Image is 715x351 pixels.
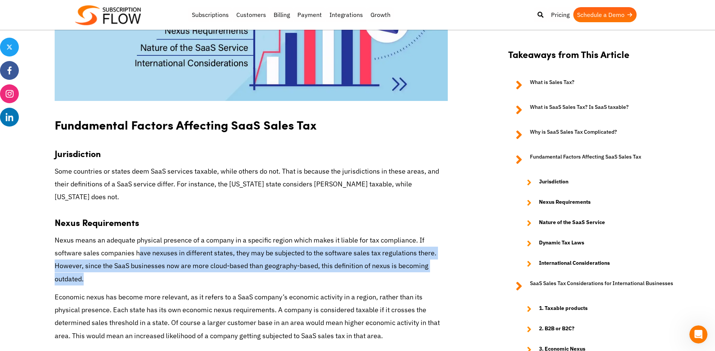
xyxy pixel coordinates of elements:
[508,153,707,166] a: Fundamental Factors Affecting SaaS Sales Tax
[539,259,610,268] strong: International Considerations
[519,304,707,313] a: 1. Taxable products
[573,7,637,22] a: Schedule a Demo
[55,234,448,285] p: Nexus means an adequate physical presence of a company in a specific region which makes it liable...
[188,7,233,22] a: Subscriptions
[55,165,448,204] p: Some countries or states deem SaaS services taxable, while others do not. That is because the jur...
[55,147,101,160] strong: Jurisdiction
[55,216,139,229] strong: Nexus Requirements
[539,218,605,227] strong: Nature of the SaaS Service
[519,259,707,268] a: International Considerations
[519,218,707,227] a: Nature of the SaaS Service
[508,78,707,92] a: What is Sales Tax?
[689,325,707,343] iframe: Intercom live chat
[519,198,707,207] a: Nexus Requirements
[508,103,707,117] a: What is SaaS Sales Tax? Is SaaS taxable?
[75,5,141,25] img: Subscriptionflow
[539,304,588,313] strong: 1. Taxable products
[326,7,367,22] a: Integrations
[367,7,394,22] a: Growth
[519,178,707,187] a: Jurisdiction
[508,49,707,67] h2: Takeaways from This Article
[519,239,707,248] a: Dynamic Tax Laws
[539,178,568,187] strong: Jurisdiction
[55,110,448,134] h2: Fundamental Factors Affecting SaaS Sales Tax
[270,7,294,22] a: Billing
[547,7,573,22] a: Pricing
[539,239,584,248] strong: Dynamic Tax Laws
[539,325,574,334] strong: 2. B2B or B2C?
[233,7,270,22] a: Customers
[55,291,448,342] p: Economic nexus has become more relevant, as it refers to a SaaS company’s economic activity in a ...
[294,7,326,22] a: Payment
[508,279,707,293] a: SaaS Sales Tax Considerations for International Businesses
[539,198,591,207] strong: Nexus Requirements
[508,128,707,142] a: Why is SaaS Sales Tax Complicated?
[519,325,707,334] a: 2. B2B or B2C?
